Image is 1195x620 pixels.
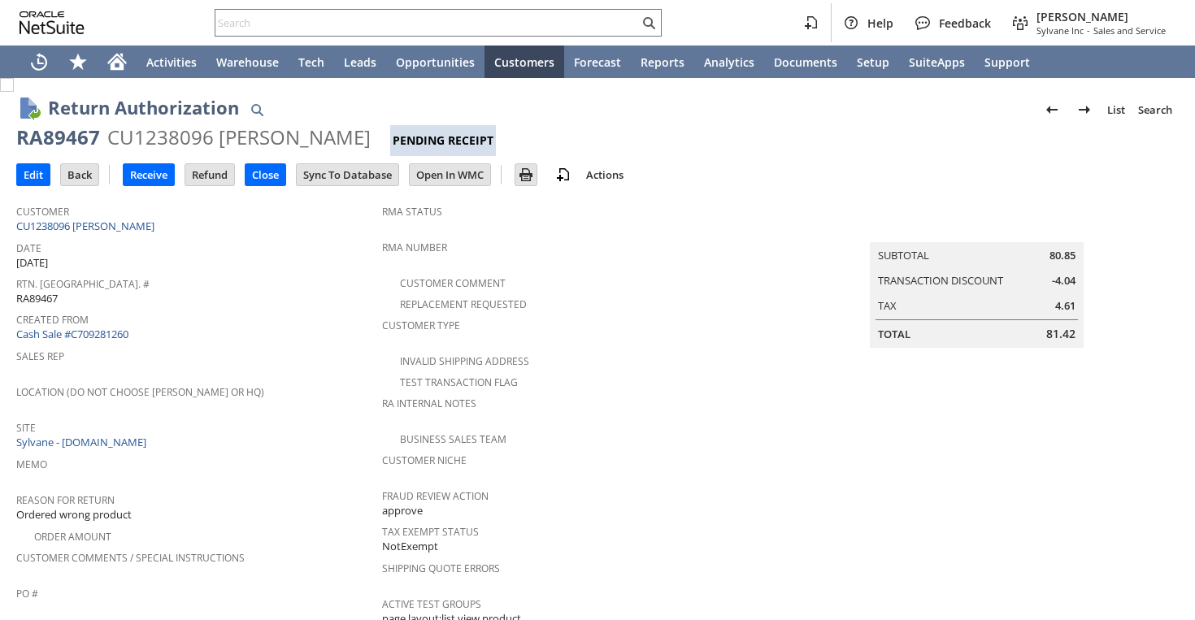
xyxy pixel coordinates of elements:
[247,100,267,119] img: Quick Find
[297,164,398,185] input: Sync To Database
[344,54,376,70] span: Leads
[878,273,1003,288] a: Transaction Discount
[185,164,234,185] input: Refund
[1093,24,1166,37] span: Sales and Service
[16,291,58,306] span: RA89467
[574,54,621,70] span: Forecast
[68,52,88,72] svg: Shortcuts
[867,15,893,31] span: Help
[1049,248,1075,263] span: 80.85
[1075,100,1094,119] img: Next
[909,54,965,70] span: SuiteApps
[16,255,48,271] span: [DATE]
[59,46,98,78] div: Shortcuts
[298,54,324,70] span: Tech
[847,46,899,78] a: Setup
[16,327,128,341] a: Cash Sale #C709281260
[400,276,506,290] a: Customer Comment
[400,297,527,311] a: Replacement Requested
[382,205,442,219] a: RMA Status
[16,551,245,565] a: Customer Comments / Special Instructions
[382,597,481,611] a: Active Test Groups
[631,46,694,78] a: Reports
[857,54,889,70] span: Setup
[564,46,631,78] a: Forecast
[16,205,69,219] a: Customer
[124,164,174,185] input: Receive
[694,46,764,78] a: Analytics
[20,46,59,78] a: Recent Records
[939,15,991,31] span: Feedback
[984,54,1030,70] span: Support
[16,124,100,150] div: RA89467
[16,277,150,291] a: Rtn. [GEOGRAPHIC_DATA]. #
[580,167,630,182] a: Actions
[382,453,467,467] a: Customer Niche
[61,164,98,185] input: Back
[1052,273,1075,288] span: -4.04
[515,164,537,185] input: Print
[382,561,500,575] a: Shipping Quote Errors
[1132,97,1179,123] a: Search
[1042,100,1062,119] img: Previous
[975,46,1040,78] a: Support
[485,46,564,78] a: Customers
[870,216,1084,242] caption: Summary
[494,54,554,70] span: Customers
[382,397,476,410] a: RA Internal Notes
[1055,298,1075,314] span: 4.61
[17,164,50,185] input: Edit
[16,349,64,363] a: Sales Rep
[639,13,658,33] svg: Search
[386,46,485,78] a: Opportunities
[16,457,47,471] a: Memo
[16,507,132,522] span: Ordered wrong product
[289,46,334,78] a: Tech
[334,46,386,78] a: Leads
[878,327,910,341] a: Total
[16,385,264,399] a: Location (Do Not Choose [PERSON_NAME] or HQ)
[107,124,371,150] div: CU1238096 [PERSON_NAME]
[206,46,289,78] a: Warehouse
[899,46,975,78] a: SuiteApps
[98,46,137,78] a: Home
[1036,9,1166,24] span: [PERSON_NAME]
[1036,24,1084,37] span: Sylvane Inc
[216,54,279,70] span: Warehouse
[16,587,38,600] a: PO #
[641,54,684,70] span: Reports
[400,375,518,389] a: Test Transaction Flag
[16,493,115,507] a: Reason For Return
[34,530,111,544] a: Order Amount
[146,54,197,70] span: Activities
[400,354,529,368] a: Invalid Shipping Address
[878,298,897,313] a: Tax
[382,489,489,503] a: Fraud Review Action
[764,46,847,78] a: Documents
[382,525,479,539] a: Tax Exempt Status
[396,54,475,70] span: Opportunities
[382,503,423,518] span: approve
[410,164,490,185] input: Open In WMC
[107,52,127,72] svg: Home
[382,241,447,254] a: RMA Number
[16,219,159,233] a: CU1238096 [PERSON_NAME]
[20,11,85,34] svg: logo
[16,241,41,255] a: Date
[246,164,285,185] input: Close
[554,165,573,184] img: add-record.svg
[774,54,837,70] span: Documents
[215,13,639,33] input: Search
[16,313,89,327] a: Created From
[48,94,239,121] h1: Return Authorization
[400,432,506,446] a: Business Sales Team
[16,421,36,435] a: Site
[390,125,496,156] div: Pending Receipt
[382,539,438,554] span: NotExempt
[137,46,206,78] a: Activities
[1087,24,1090,37] span: -
[1046,326,1075,342] span: 81.42
[878,248,929,262] a: Subtotal
[29,52,49,72] svg: Recent Records
[382,319,460,332] a: Customer Type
